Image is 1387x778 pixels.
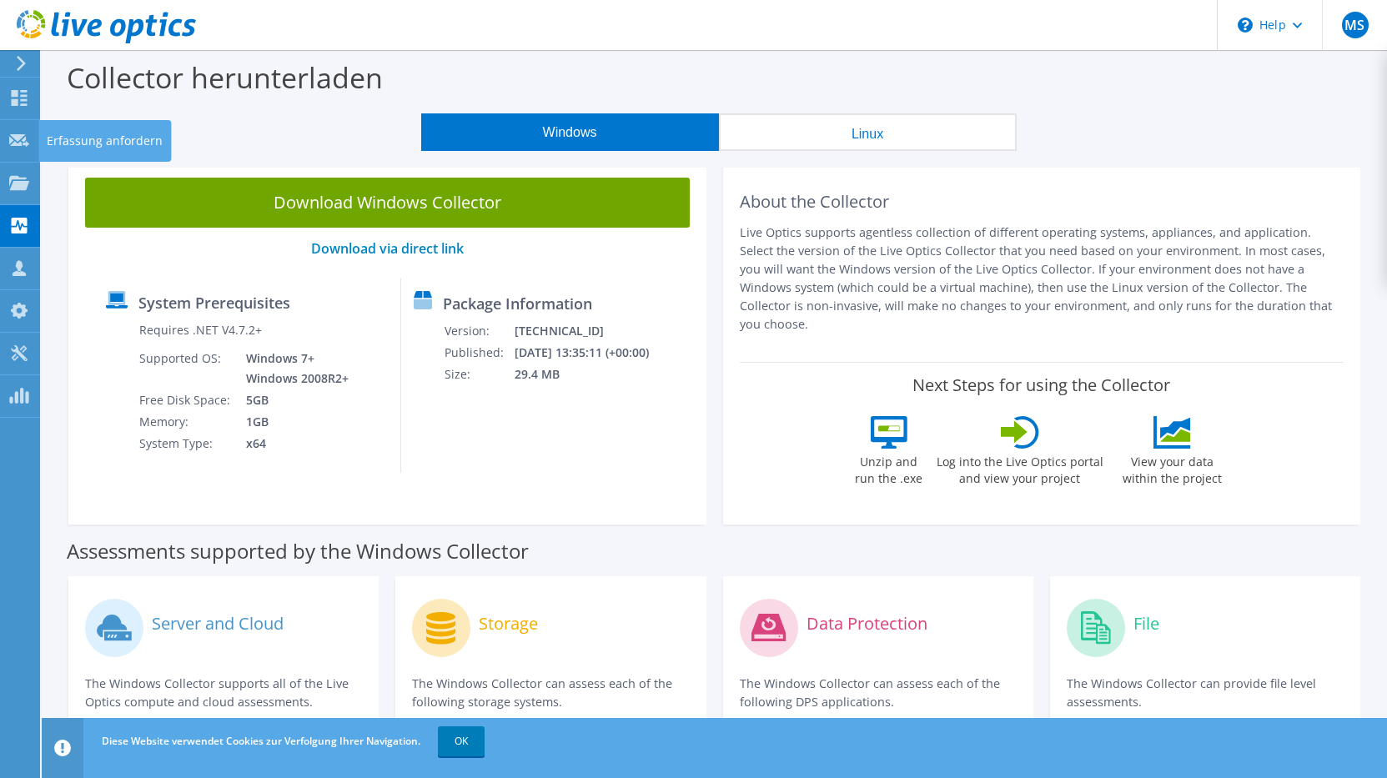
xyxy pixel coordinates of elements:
[719,113,1017,151] button: Linux
[138,348,234,389] td: Supported OS:
[138,433,234,454] td: System Type:
[38,120,171,162] div: Erfassung anfordern
[1238,18,1253,33] svg: \n
[740,223,1344,334] p: Live Optics supports agentless collection of different operating systems, appliances, and applica...
[1113,449,1233,487] label: View your data within the project
[234,433,352,454] td: x64
[139,322,262,339] label: Requires .NET V4.7.2+
[67,58,383,97] label: Collector herunterladen
[412,675,689,711] p: The Windows Collector can assess each of the following storage systems.
[912,375,1170,395] label: Next Steps for using the Collector
[234,348,352,389] td: Windows 7+ Windows 2008R2+
[444,342,514,364] td: Published:
[421,113,719,151] button: Windows
[514,364,671,385] td: 29.4 MB
[740,192,1344,212] h2: About the Collector
[514,342,671,364] td: [DATE] 13:35:11 (+00:00)
[67,543,529,560] label: Assessments supported by the Windows Collector
[152,615,284,632] label: Server and Cloud
[234,389,352,411] td: 5GB
[85,178,690,228] a: Download Windows Collector
[234,411,352,433] td: 1GB
[138,389,234,411] td: Free Disk Space:
[1133,615,1159,632] label: File
[807,615,927,632] label: Data Protection
[102,734,420,748] span: Diese Website verwendet Cookies zur Verfolgung Ihrer Navigation.
[514,320,671,342] td: [TECHNICAL_ID]
[479,615,538,632] label: Storage
[740,675,1017,711] p: The Windows Collector can assess each of the following DPS applications.
[851,449,927,487] label: Unzip and run the .exe
[444,320,514,342] td: Version:
[1342,12,1369,38] span: MS
[138,294,290,311] label: System Prerequisites
[936,449,1104,487] label: Log into the Live Optics portal and view your project
[444,364,514,385] td: Size:
[311,239,464,258] a: Download via direct link
[443,295,592,312] label: Package Information
[438,726,485,756] a: OK
[138,411,234,433] td: Memory:
[1067,675,1344,711] p: The Windows Collector can provide file level assessments.
[85,675,362,711] p: The Windows Collector supports all of the Live Optics compute and cloud assessments.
